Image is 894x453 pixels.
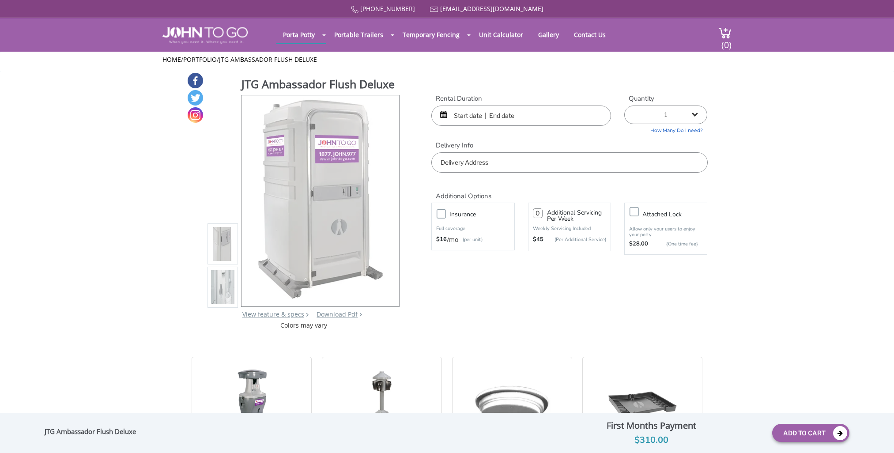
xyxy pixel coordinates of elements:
h2: Additional Options [431,181,707,200]
a: Gallery [532,26,566,43]
p: Full coverage [436,224,509,233]
img: 25 [362,368,402,439]
a: Instagram [188,107,203,123]
div: JTG Ambassador Flush Deluxe [45,427,140,439]
a: View feature & specs [242,310,304,318]
img: 25 [607,368,678,439]
strong: $28.00 [629,240,648,249]
a: How Many Do I need? [624,124,707,134]
img: Product [211,184,235,392]
img: 25 [228,368,275,439]
p: Weekly Servicing Included [533,225,606,232]
div: /mo [436,235,509,244]
h3: Attached lock [642,209,711,220]
button: Add To Cart [772,424,849,442]
a: Unit Calculator [472,26,530,43]
a: Temporary Fencing [396,26,466,43]
p: (Per Additional Service) [543,236,606,243]
a: [EMAIL_ADDRESS][DOMAIN_NAME] [440,4,543,13]
a: Contact Us [567,26,612,43]
label: Quantity [624,94,707,103]
img: 25 [461,368,562,439]
img: JOHN to go [162,27,248,44]
a: Portfolio [183,55,217,64]
img: cart a [718,27,732,39]
a: Home [162,55,181,64]
label: Delivery Info [431,141,707,150]
img: Product [253,95,388,303]
p: Allow only your users to enjoy your potty. [629,226,702,238]
ul: / / [162,55,732,64]
img: chevron.png [359,313,362,317]
a: JTG Ambassador Flush Deluxe [219,55,317,64]
h1: JTG Ambassador Flush Deluxe [241,76,400,94]
strong: $16 [436,235,447,244]
h3: Insurance [449,209,518,220]
img: right arrow icon [306,313,309,317]
h3: Additional Servicing Per Week [547,210,606,222]
div: $310.00 [537,433,766,447]
div: Colors may vary [207,321,400,330]
div: First Months Payment [537,418,766,433]
a: Twitter [188,90,203,106]
input: Delivery Address [431,152,707,173]
p: {One time fee} [653,240,698,249]
a: Portable Trailers [328,26,390,43]
input: 0 [533,208,543,218]
a: [PHONE_NUMBER] [360,4,415,13]
a: Facebook [188,73,203,88]
label: Rental Duration [431,94,611,103]
span: (0) [721,32,732,51]
img: Call [351,6,358,13]
strong: $45 [533,235,543,244]
p: (per unit) [458,235,483,244]
input: Start date | End date [431,106,611,126]
img: Product [211,141,235,349]
img: Mail [430,7,438,12]
a: Download Pdf [317,310,358,318]
a: Porta Potty [276,26,321,43]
